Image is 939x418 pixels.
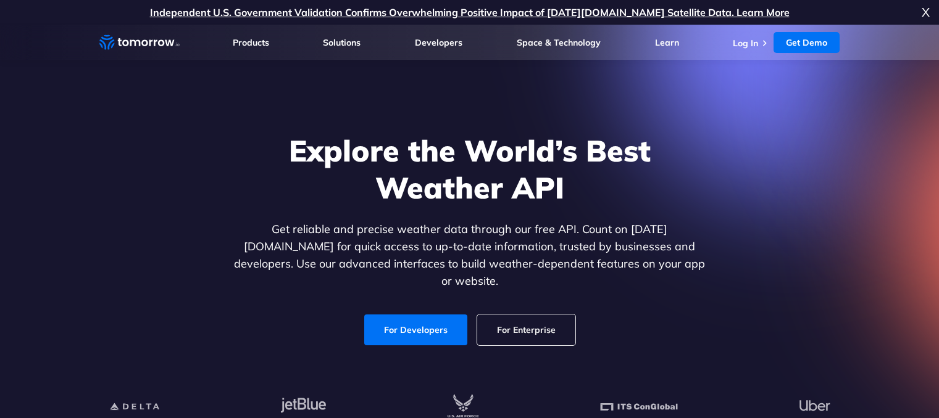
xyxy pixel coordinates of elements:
a: For Enterprise [477,314,575,345]
a: Independent U.S. Government Validation Confirms Overwhelming Positive Impact of [DATE][DOMAIN_NAM... [150,6,790,18]
p: Get reliable and precise weather data through our free API. Count on [DATE][DOMAIN_NAME] for quic... [232,221,708,290]
a: Home link [99,33,180,52]
h1: Explore the World’s Best Weather API [232,132,708,206]
a: Developers [415,37,462,48]
a: For Developers [364,314,467,345]
a: Products [233,37,269,48]
a: Get Demo [774,32,840,53]
a: Log In [733,38,758,49]
a: Learn [655,37,679,48]
a: Solutions [323,37,361,48]
a: Space & Technology [517,37,601,48]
